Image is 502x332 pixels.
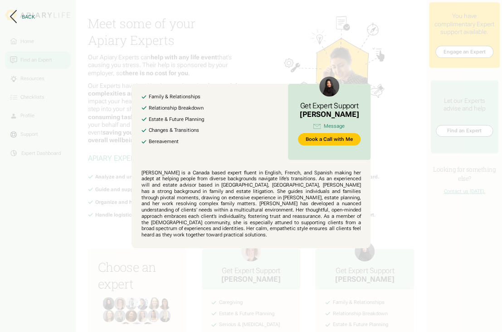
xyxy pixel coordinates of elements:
[298,133,361,145] a: Book a Call with Me
[300,110,359,120] div: [PERSON_NAME]
[149,105,204,111] div: Relationship Breakdown
[298,122,361,130] a: Message
[149,94,200,100] div: Family & Relationships
[149,116,204,123] div: Estate & Future Planning
[10,10,35,25] button: Back
[300,101,359,111] h3: Get Expert Support
[149,139,179,145] div: Bereavement
[149,127,199,134] div: Changes & Transitions
[22,14,35,20] div: Back
[324,123,345,130] div: Message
